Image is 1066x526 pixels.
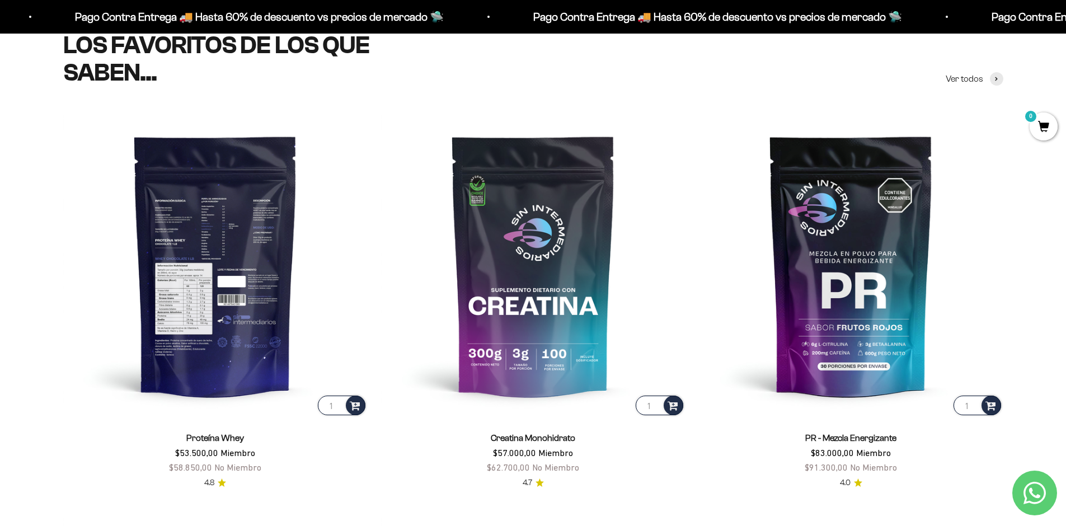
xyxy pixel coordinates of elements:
a: Creatina Monohidrato [491,433,575,443]
a: 4.84.8 de 5.0 estrellas [204,477,226,489]
mark: 0 [1024,110,1037,123]
img: Proteína Whey [63,113,368,417]
span: No Miembro [850,462,897,472]
a: 4.74.7 de 5.0 estrellas [523,477,544,489]
span: $57.000,00 [493,448,536,458]
span: 4.7 [523,477,532,489]
span: Miembro [220,448,255,458]
a: PR - Mezcla Energizante [805,433,896,443]
a: 0 [1030,121,1058,134]
span: $83.000,00 [811,448,854,458]
a: 4.04.0 de 5.0 estrellas [840,477,862,489]
a: Ver todos [946,72,1003,86]
span: $58.850,00 [169,462,212,472]
span: $91.300,00 [805,462,848,472]
p: Pago Contra Entrega 🚚 Hasta 60% de descuento vs precios de mercado 🛸 [532,8,901,26]
split-lines: LOS FAVORITOS DE LOS QUE SABEN... [63,31,370,86]
span: $53.500,00 [175,448,218,458]
span: 4.0 [840,477,851,489]
span: Miembro [856,448,891,458]
span: Ver todos [946,72,983,86]
span: 4.8 [204,477,214,489]
span: No Miembro [532,462,579,472]
span: No Miembro [214,462,261,472]
p: Pago Contra Entrega 🚚 Hasta 60% de descuento vs precios de mercado 🛸 [74,8,443,26]
span: Miembro [538,448,573,458]
span: $62.700,00 [487,462,530,472]
a: Proteína Whey [186,433,244,443]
